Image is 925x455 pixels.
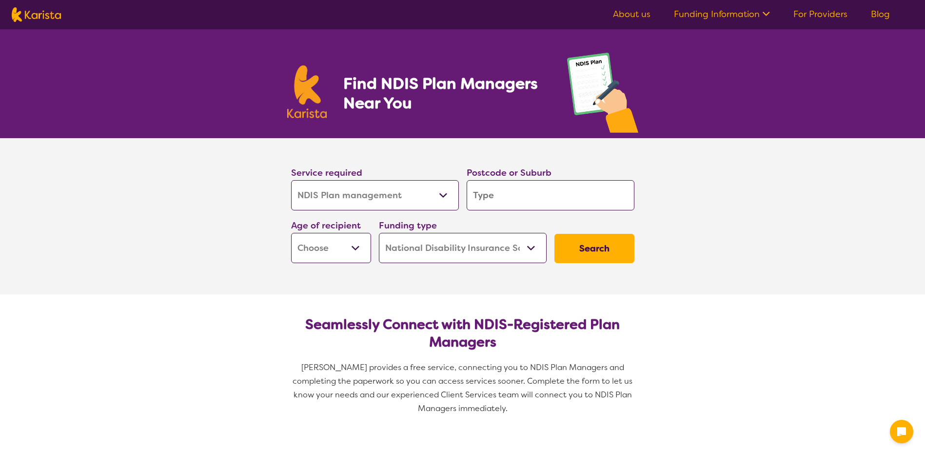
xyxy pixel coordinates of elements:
[287,65,327,118] img: Karista logo
[613,8,650,20] a: About us
[467,167,551,179] label: Postcode or Suburb
[12,7,61,22] img: Karista logo
[291,220,361,231] label: Age of recipient
[674,8,770,20] a: Funding Information
[293,362,634,414] span: [PERSON_NAME] provides a free service, connecting you to NDIS Plan Managers and completing the pa...
[299,316,627,351] h2: Seamlessly Connect with NDIS-Registered Plan Managers
[291,167,362,179] label: Service required
[567,53,638,138] img: plan-management
[379,220,437,231] label: Funding type
[343,74,547,113] h1: Find NDIS Plan Managers Near You
[793,8,847,20] a: For Providers
[467,180,634,210] input: Type
[554,234,634,263] button: Search
[871,8,890,20] a: Blog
